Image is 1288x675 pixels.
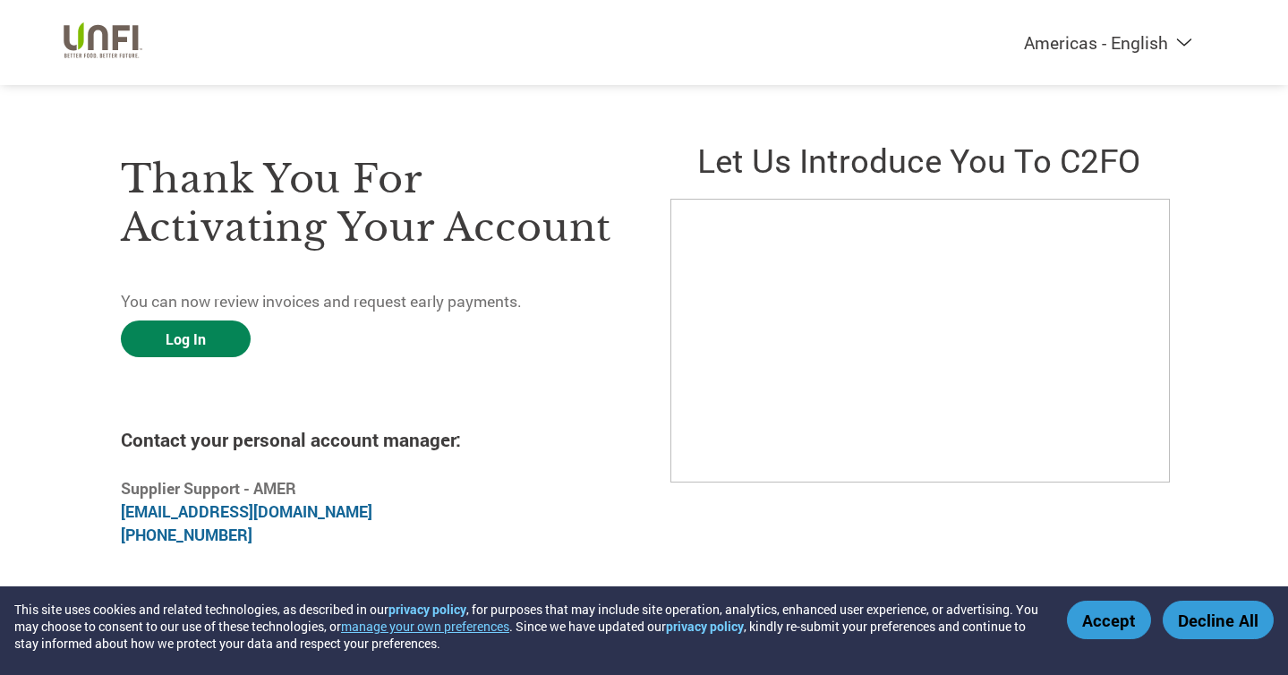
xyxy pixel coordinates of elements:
div: This site uses cookies and related technologies, as described in our , for purposes that may incl... [14,601,1041,652]
button: Accept [1067,601,1151,639]
a: privacy policy [388,601,466,618]
iframe: C2FO Introduction Video [670,199,1170,483]
h4: Contact your personal account manager: [121,427,618,452]
a: privacy policy [666,618,744,635]
img: UNFI [63,18,143,67]
a: [EMAIL_ADDRESS][DOMAIN_NAME] [121,501,372,522]
a: [PHONE_NUMBER] [121,525,252,545]
button: manage your own preferences [341,618,509,635]
button: Decline All [1163,601,1274,639]
h3: Thank you for activating your account [121,155,618,252]
h2: Let us introduce you to C2FO [670,138,1168,182]
a: Log In [121,320,251,357]
b: Supplier Support - AMER [121,478,296,499]
p: You can now review invoices and request early payments. [121,290,618,313]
